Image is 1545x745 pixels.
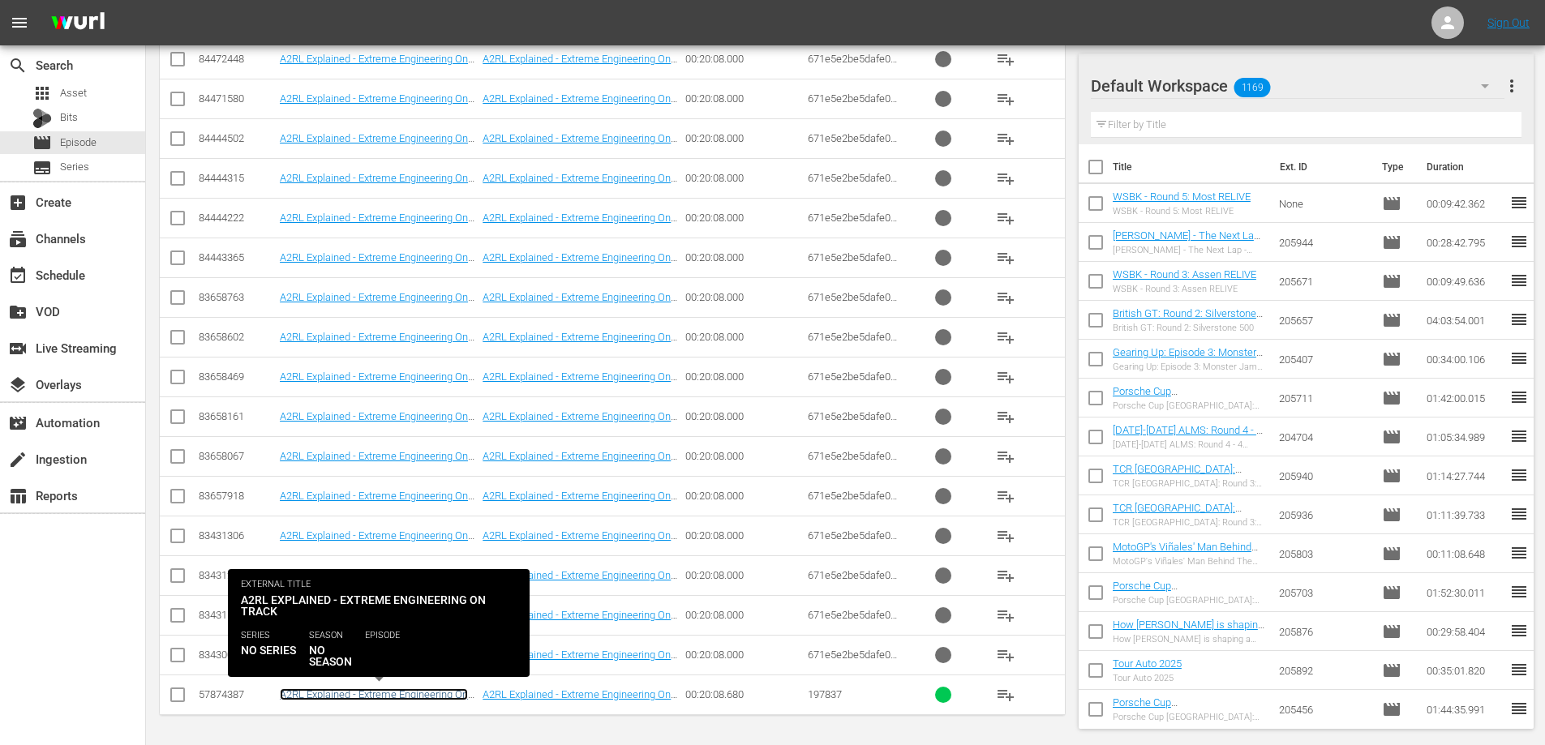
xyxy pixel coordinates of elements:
[1091,63,1504,109] div: Default Workspace
[1113,400,1266,411] div: Porsche Cup [GEOGRAPHIC_DATA]: Round 3: Interlagos - Race 2
[986,318,1025,357] button: playlist_add
[1420,495,1509,534] td: 01:11:39.733
[986,119,1025,158] button: playlist_add
[1509,504,1529,524] span: reorder
[199,92,275,105] div: 84471580
[1509,426,1529,446] span: reorder
[1509,387,1529,407] span: reorder
[808,529,897,554] span: 671e5e2be5dafe001344a8d5
[808,212,897,236] span: 671e5e2be5dafe001344a8d5
[996,526,1015,546] span: playlist_add
[1113,307,1263,332] a: British GT: Round 2: Silverstone 500
[199,609,275,621] div: 83431149
[685,529,802,542] div: 00:20:08.000
[60,159,89,175] span: Series
[808,291,897,315] span: 671e5e2be5dafe001344a8d5
[1509,621,1529,640] span: reorder
[685,569,802,581] div: 00:20:08.000
[8,486,28,506] span: Reports
[1234,71,1270,105] span: 1169
[996,208,1015,228] span: playlist_add
[996,645,1015,665] span: playlist_add
[8,229,28,249] span: Channels
[1509,543,1529,563] span: reorder
[32,133,52,152] span: Episode
[1272,690,1376,729] td: 205456
[1272,301,1376,340] td: 205657
[1272,573,1376,612] td: 205703
[483,529,677,554] a: A2RL Explained - Extreme Engineering On Track
[685,92,802,105] div: 00:20:08.000
[280,490,474,514] a: A2RL Explained - Extreme Engineering On Track
[199,172,275,184] div: 84444315
[39,4,117,42] img: ans4CAIJ8jUAAAAAAAAAAAAAAAAAAAAAAAAgQb4GAAAAAAAAAAAAAAAAAAAAAAAAJMjXAAAAAAAAAAAAAAAAAAAAAAAAgAT5G...
[986,238,1025,277] button: playlist_add
[1420,262,1509,301] td: 00:09:49.636
[1502,76,1521,96] span: more_vert
[1272,340,1376,379] td: 205407
[986,437,1025,476] button: playlist_add
[1272,456,1376,495] td: 205940
[1113,673,1182,683] div: Tour Auto 2025
[1509,660,1529,679] span: reorder
[685,212,802,224] div: 00:20:08.000
[483,649,677,673] a: A2RL Explained - Extreme Engineering On Track
[199,132,275,144] div: 84444502
[280,649,474,673] a: A2RL Explained - Extreme Engineering On Track
[280,609,474,633] a: A2RL Explained - Extreme Engineering On Track
[1113,229,1265,254] a: [PERSON_NAME] - The Next Lap - Episode 1
[1382,194,1401,213] span: Episode
[996,606,1015,625] span: playlist_add
[1113,595,1266,606] div: Porsche Cup [GEOGRAPHIC_DATA]: Round 3: Interlagos - Race 1
[1113,696,1255,733] a: Porsche Cup [GEOGRAPHIC_DATA]: Round 2: Velocitta - Race 2
[808,132,897,156] span: 671e5e2be5dafe001344a8d5
[32,158,52,178] span: Series
[1509,271,1529,290] span: reorder
[199,291,275,303] div: 83658763
[1113,556,1266,567] div: MotoGP's Viñales' Man Behind The Bike - Exclusive Interview with [PERSON_NAME]
[1382,583,1401,602] span: Episode
[808,172,897,196] span: 671e5e2be5dafe001344a8d5
[986,556,1025,595] button: playlist_add
[1113,478,1266,489] div: TCR [GEOGRAPHIC_DATA]: Round 3: Villicum - Race 2
[986,358,1025,396] button: playlist_add
[1509,582,1529,602] span: reorder
[280,291,474,315] a: A2RL Explained - Extreme Engineering On Track
[808,688,842,700] span: 197837
[1487,16,1530,29] a: Sign Out
[1382,388,1401,408] span: Episode
[1509,699,1529,718] span: reorder
[1420,573,1509,612] td: 01:52:30.011
[199,251,275,263] div: 84443365
[32,83,52,103] span: Asset
[199,212,275,224] div: 84444222
[808,490,897,514] span: 671e5e2be5dafe001344a8d5
[483,490,677,514] a: A2RL Explained - Extreme Engineering On Track
[808,370,897,395] span: 671e5e2be5dafe001344a8d5
[483,331,677,355] a: A2RL Explained - Extreme Engineering On Track
[1113,634,1266,644] div: How [PERSON_NAME] is shaping a new future for Racing Bulls
[199,450,275,462] div: 83658067
[1382,349,1401,369] span: Episode
[483,251,677,276] a: A2RL Explained - Extreme Engineering On Track
[1382,622,1401,641] span: Episode
[1272,417,1376,456] td: 204704
[199,53,275,65] div: 84472448
[280,251,474,276] a: A2RL Explained - Extreme Engineering On Track
[1272,534,1376,573] td: 205803
[1420,223,1509,262] td: 00:28:42.795
[32,109,52,128] div: Bits
[8,375,28,395] span: Overlays
[986,596,1025,635] button: playlist_add
[996,328,1015,347] span: playlist_add
[8,339,28,358] span: Live Streaming
[808,450,897,474] span: 671e5e2be5dafe001344a8d5
[8,193,28,212] span: Create
[986,397,1025,436] button: playlist_add
[1113,580,1255,616] a: Porsche Cup [GEOGRAPHIC_DATA]: Round 3: Interlagos - Race 1
[1509,232,1529,251] span: reorder
[1272,223,1376,262] td: 205944
[483,450,677,474] a: A2RL Explained - Extreme Engineering On Track
[199,529,275,542] div: 83431306
[685,172,802,184] div: 00:20:08.000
